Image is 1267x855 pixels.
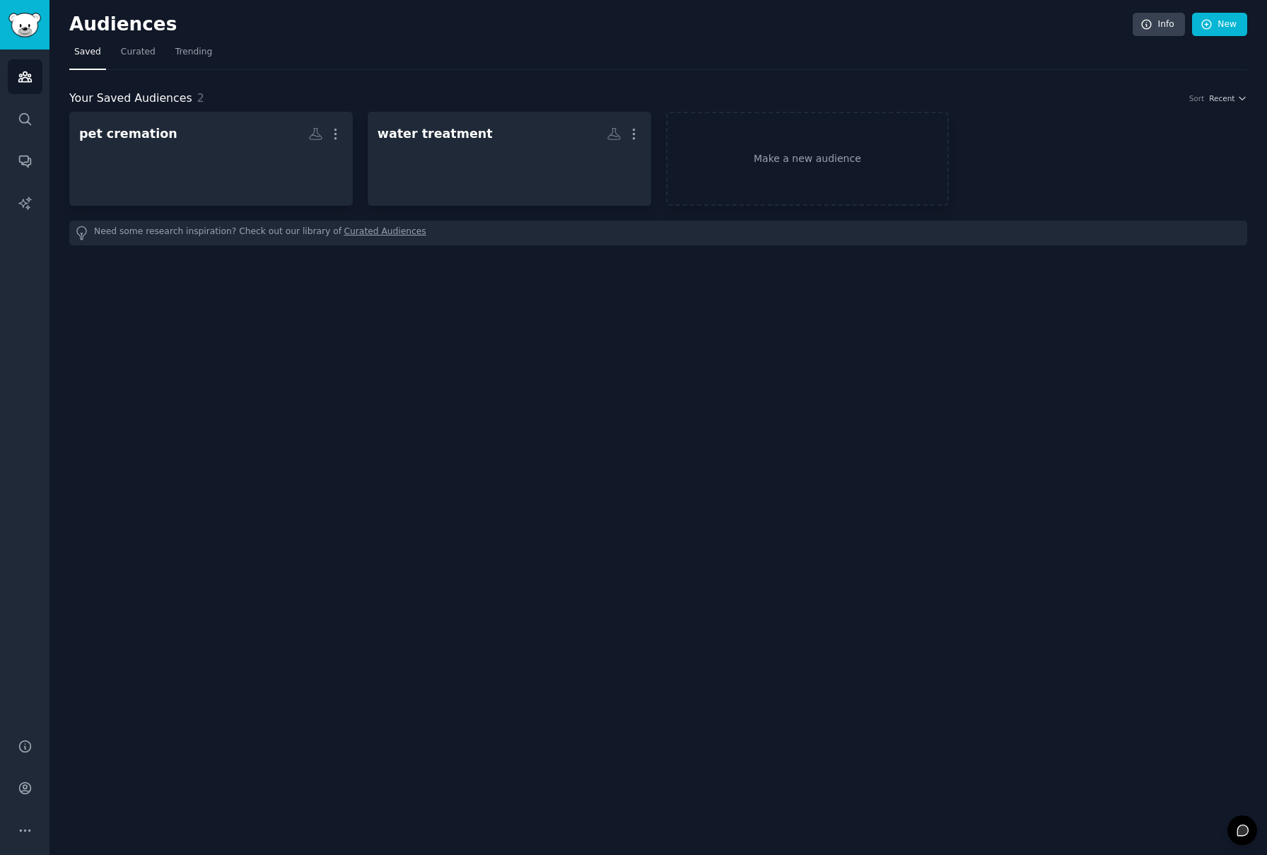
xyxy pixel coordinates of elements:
a: pet cremation [69,112,353,206]
img: GummySearch logo [8,13,41,37]
span: Recent [1209,93,1234,103]
div: Need some research inspiration? Check out our library of [69,221,1247,245]
h2: Audiences [69,13,1133,36]
a: Curated [116,41,160,70]
span: Your Saved Audiences [69,90,192,107]
a: Saved [69,41,106,70]
a: New [1192,13,1247,37]
span: 2 [197,91,204,105]
span: Saved [74,46,101,59]
span: Curated [121,46,156,59]
span: Trending [175,46,212,59]
a: Make a new audience [666,112,950,206]
button: Recent [1209,93,1247,103]
a: Trending [170,41,217,70]
div: pet cremation [79,125,177,143]
a: Info [1133,13,1185,37]
div: water treatment [378,125,493,143]
a: water treatment [368,112,651,206]
a: Curated Audiences [344,226,426,240]
div: Sort [1189,93,1205,103]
